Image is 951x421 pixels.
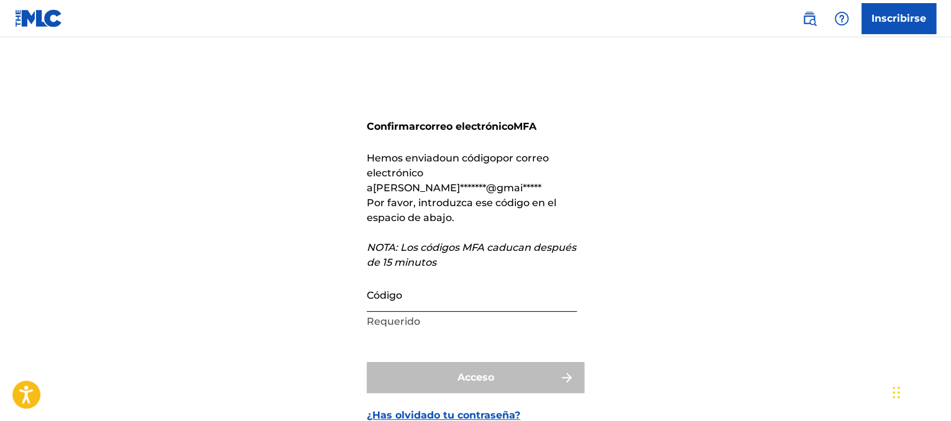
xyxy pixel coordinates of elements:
iframe: Widget de chat [889,361,951,421]
img: Logotipo del MLC [15,9,63,27]
a: Búsqueda pública [797,6,822,31]
font: un código [446,152,496,164]
font: MFA [513,120,536,132]
font: Confirmar [367,120,420,132]
font: Requerido [367,315,420,327]
font: Por favor, introduzca ese código en el espacio de abajo. [367,197,556,224]
font: Inscribirse [871,12,926,24]
font: correo electrónico [420,120,513,132]
font: NOTA: Los códigos MFA caducan después de 15 minutos [367,242,576,268]
a: Inscribirse [861,3,936,34]
font: por correo electrónico a [367,152,549,194]
div: Ayuda [829,6,854,31]
img: buscar [802,11,817,26]
font: ¿Has olvidado tu contraseña? [367,409,520,421]
img: ayuda [834,11,849,26]
font: Hemos enviado [367,152,446,164]
div: Arrastrar [893,374,900,411]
